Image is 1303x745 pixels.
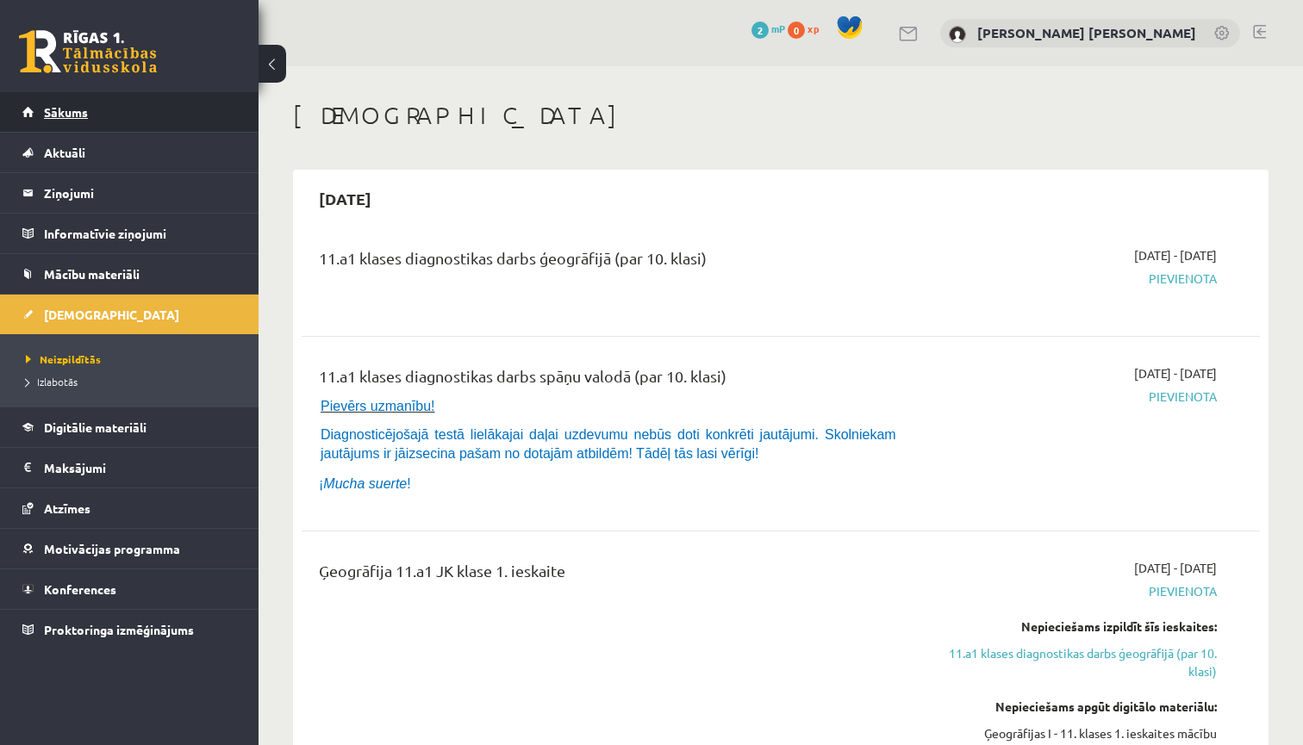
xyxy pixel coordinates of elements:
i: Mucha suerte [323,476,407,491]
a: Mācību materiāli [22,254,237,294]
a: 2 mP [751,22,785,35]
span: Pievienota [935,270,1217,288]
span: [DATE] - [DATE] [1134,364,1217,382]
a: Motivācijas programma [22,529,237,568]
span: Pievērs uzmanību! [321,399,435,413]
span: Aktuāli [44,145,85,160]
div: Nepieciešams apgūt digitālo materiālu: [935,698,1217,716]
a: Sākums [22,92,237,132]
div: 11.a1 klases diagnostikas darbs ģeogrāfijā (par 10. klasi) [319,246,909,278]
div: Nepieciešams izpildīt šīs ieskaites: [935,618,1217,636]
span: ¡ ! [319,476,411,491]
span: Sākums [44,104,88,120]
a: Digitālie materiāli [22,407,237,447]
h1: [DEMOGRAPHIC_DATA] [293,101,1269,130]
span: Konferences [44,581,116,597]
a: Ziņojumi [22,173,237,213]
a: Atzīmes [22,488,237,528]
span: Atzīmes [44,500,90,516]
a: [DEMOGRAPHIC_DATA] [22,295,237,334]
a: Informatīvie ziņojumi [22,214,237,253]
a: Rīgas 1. Tālmācības vidusskola [19,30,157,73]
span: Izlabotās [26,375,78,388]
a: Aktuāli [22,133,237,172]
span: Motivācijas programma [44,541,180,556]
span: [DATE] - [DATE] [1134,559,1217,577]
a: [PERSON_NAME] [PERSON_NAME] [977,24,1196,41]
span: 2 [751,22,769,39]
span: mP [771,22,785,35]
legend: Informatīvie ziņojumi [44,214,237,253]
span: [DATE] - [DATE] [1134,246,1217,264]
span: Mācību materiāli [44,266,140,282]
a: Maksājumi [22,448,237,487]
a: Konferences [22,569,237,609]
a: Proktoringa izmēģinājums [22,610,237,649]
a: Neizpildītās [26,351,241,367]
a: 11.a1 klases diagnostikas darbs ģeogrāfijā (par 10. klasi) [935,644,1217,680]
span: 0 [788,22,805,39]
legend: Maksājumi [44,448,237,487]
img: Paula Nikola Cišeiko [949,26,966,43]
a: 0 xp [788,22,827,35]
div: Ģeogrāfija 11.a1 JK klase 1. ieskaite [319,559,909,591]
span: Digitālie materiāli [44,419,147,435]
span: xp [807,22,819,35]
span: Pievienota [935,582,1217,600]
a: Izlabotās [26,374,241,389]
span: Proktoringa izmēģinājums [44,622,194,637]
span: Pievienota [935,388,1217,406]
span: [DEMOGRAPHIC_DATA] [44,307,179,322]
legend: Ziņojumi [44,173,237,213]
h2: [DATE] [302,178,389,219]
span: Neizpildītās [26,352,101,366]
div: 11.a1 klases diagnostikas darbs spāņu valodā (par 10. klasi) [319,364,909,396]
span: Diagnosticējošajā testā lielākajai daļai uzdevumu nebūs doti konkrēti jautājumi. Skolniekam jautā... [321,427,896,461]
